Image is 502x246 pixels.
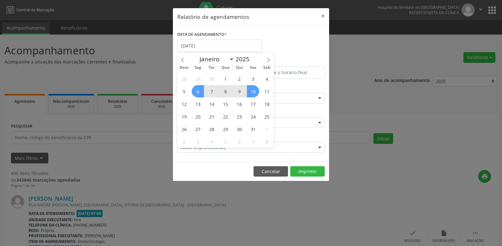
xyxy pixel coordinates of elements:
[219,98,232,110] span: Outubro 15, 2025
[234,55,255,63] input: Year
[192,123,204,135] span: Outubro 27, 2025
[191,66,205,70] span: Seg
[247,98,259,110] span: Outubro 17, 2025
[232,66,246,70] span: Qui
[233,135,245,148] span: Novembro 6, 2025
[192,85,204,97] span: Outubro 6, 2025
[178,135,190,148] span: Novembro 2, 2025
[219,123,232,135] span: Outubro 29, 2025
[247,123,259,135] span: Outubro 31, 2025
[261,123,273,135] span: Novembro 1, 2025
[178,98,190,110] span: Outubro 12, 2025
[178,123,190,135] span: Outubro 26, 2025
[192,110,204,123] span: Outubro 20, 2025
[192,135,204,148] span: Novembro 3, 2025
[261,98,273,110] span: Outubro 18, 2025
[206,98,218,110] span: Outubro 14, 2025
[192,73,204,85] span: Setembro 29, 2025
[253,57,325,66] label: ATÉ
[178,85,190,97] span: Outubro 5, 2025
[177,30,227,40] label: DATA DE AGENDAMENTO
[219,85,232,97] span: Outubro 8, 2025
[177,66,191,70] span: Dom
[178,110,190,123] span: Outubro 19, 2025
[261,85,273,97] span: Outubro 11, 2025
[253,66,325,79] input: Selecione o horário final
[247,73,259,85] span: Outubro 3, 2025
[206,123,218,135] span: Outubro 28, 2025
[317,8,329,24] button: Close
[261,110,273,123] span: Outubro 25, 2025
[206,110,218,123] span: Outubro 21, 2025
[219,73,232,85] span: Outubro 1, 2025
[192,98,204,110] span: Outubro 13, 2025
[247,110,259,123] span: Outubro 24, 2025
[260,66,274,70] span: Sáb
[206,73,218,85] span: Setembro 30, 2025
[196,55,234,63] select: Month
[219,110,232,123] span: Outubro 22, 2025
[177,40,262,52] input: Selecione uma data ou intervalo
[247,85,259,97] span: Outubro 10, 2025
[261,135,273,148] span: Novembro 8, 2025
[247,135,259,148] span: Novembro 7, 2025
[206,135,218,148] span: Novembro 4, 2025
[261,73,273,85] span: Outubro 4, 2025
[206,85,218,97] span: Outubro 7, 2025
[177,13,249,21] h5: Relatório de agendamentos
[233,123,245,135] span: Outubro 30, 2025
[246,66,260,70] span: Sex
[233,85,245,97] span: Outubro 9, 2025
[290,166,325,177] button: Imprimir
[219,135,232,148] span: Novembro 5, 2025
[205,66,219,70] span: Ter
[233,98,245,110] span: Outubro 16, 2025
[233,73,245,85] span: Outubro 2, 2025
[178,73,190,85] span: Setembro 28, 2025
[233,110,245,123] span: Outubro 23, 2025
[254,166,288,177] button: Cancelar
[219,66,232,70] span: Qua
